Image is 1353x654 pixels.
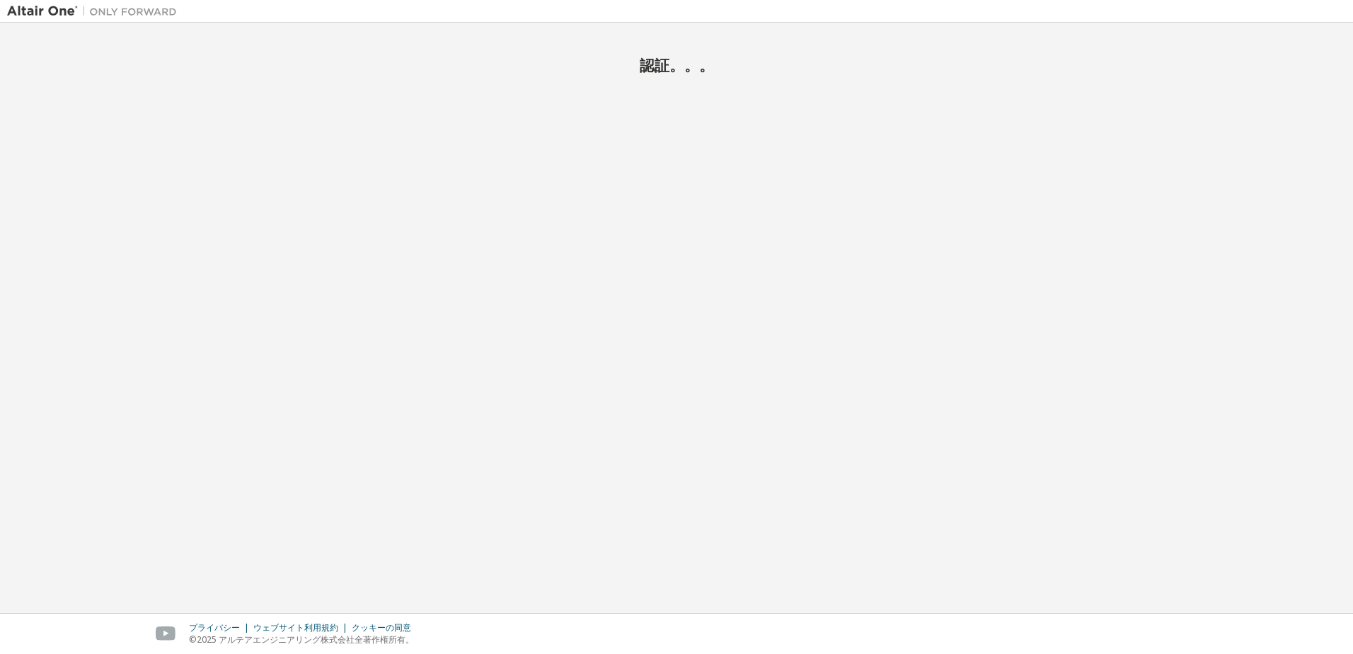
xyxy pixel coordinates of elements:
[7,56,1346,74] h2: 認証。。。
[156,626,176,641] img: youtube.svg
[189,633,420,646] p: ©
[197,633,414,646] font: 2025 アルテアエンジニアリング株式会社全著作権所有。
[352,622,420,633] div: クッキーの同意
[253,622,352,633] div: ウェブサイト利用規約
[189,622,253,633] div: プライバシー
[7,4,184,18] img: Altair One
